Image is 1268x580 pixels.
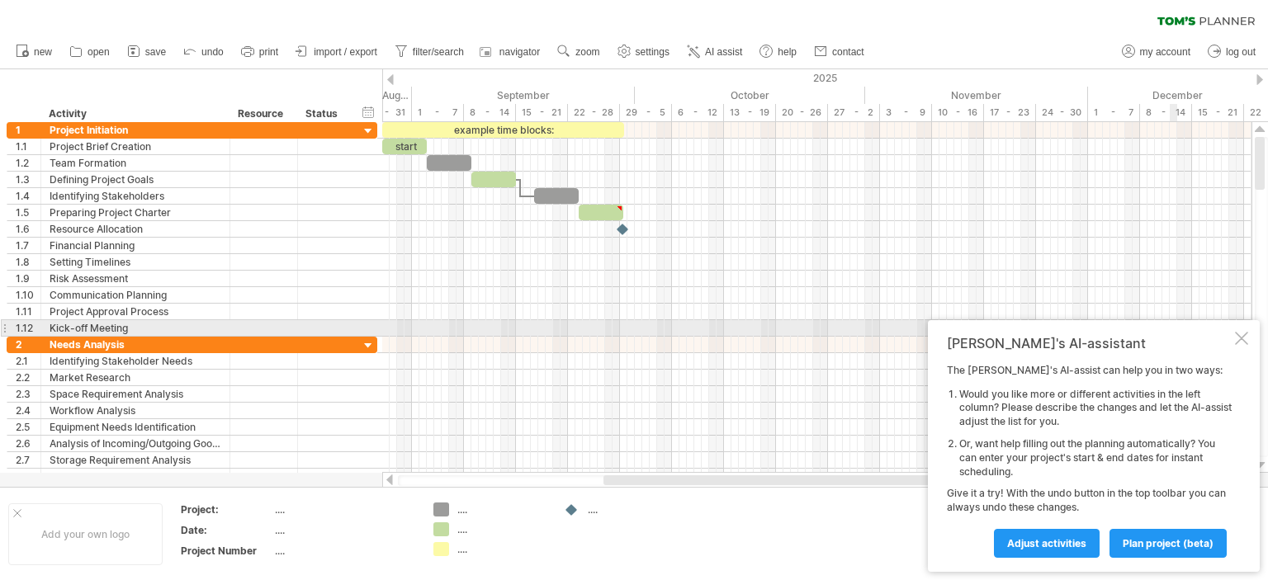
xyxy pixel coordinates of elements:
[1192,104,1244,121] div: 15 - 21
[865,87,1088,104] div: November 2025
[8,503,163,565] div: Add your own logo
[464,104,516,121] div: 8 - 14
[259,46,278,58] span: print
[516,104,568,121] div: 15 - 21
[275,502,414,516] div: ....
[16,353,40,369] div: 2.1
[50,188,221,204] div: Identifying Stakeholders
[635,87,865,104] div: October 2025
[778,46,797,58] span: help
[49,106,220,122] div: Activity
[291,41,382,63] a: import / export
[123,41,171,63] a: save
[382,122,624,138] div: example time blocks:
[1226,46,1256,58] span: log out
[1204,41,1261,63] a: log out
[1109,529,1227,558] a: plan project (beta)
[575,46,599,58] span: zoom
[16,221,40,237] div: 1.6
[16,370,40,385] div: 2.2
[828,104,880,121] div: 27 - 2
[50,172,221,187] div: Defining Project Goals
[880,104,932,121] div: 3 - 9
[16,320,40,336] div: 1.12
[636,46,669,58] span: settings
[932,104,984,121] div: 10 - 16
[50,403,221,418] div: Workflow Analysis
[16,419,40,435] div: 2.5
[588,502,678,516] div: ....
[755,41,802,63] a: help
[50,205,221,220] div: Preparing Project Charter
[50,254,221,270] div: Setting Timelines
[360,104,412,121] div: 25 - 31
[613,41,674,63] a: settings
[50,139,221,154] div: Project Brief Creation
[50,238,221,253] div: Financial Planning
[16,238,40,253] div: 1.7
[16,172,40,187] div: 1.3
[724,104,776,121] div: 13 - 19
[959,388,1232,429] li: Would you like more or different activities in the left column? Please describe the changes and l...
[145,46,166,58] span: save
[457,502,547,516] div: ....
[16,452,40,468] div: 2.7
[947,335,1232,351] div: [PERSON_NAME]'s AI-assistant
[16,337,40,352] div: 2
[620,104,672,121] div: 29 - 5
[1088,104,1140,121] div: 1 - 7
[1140,104,1192,121] div: 8 - 14
[50,337,221,352] div: Needs Analysis
[16,386,40,402] div: 2.3
[12,41,57,63] a: new
[181,502,272,516] div: Project:
[305,106,342,122] div: Status
[50,122,221,138] div: Project Initiation
[201,46,224,58] span: undo
[50,386,221,402] div: Space Requirement Analysis
[16,155,40,171] div: 1.2
[50,287,221,303] div: Communication Planning
[568,104,620,121] div: 22 - 28
[412,104,464,121] div: 1 - 7
[50,469,221,484] div: Environmental Impact Analysis
[457,522,547,536] div: ....
[16,403,40,418] div: 2.4
[50,353,221,369] div: Identifying Stakeholder Needs
[457,542,547,556] div: ....
[672,104,724,121] div: 6 - 12
[50,304,221,319] div: Project Approval Process
[16,188,40,204] div: 1.4
[50,221,221,237] div: Resource Allocation
[1123,537,1214,549] span: plan project (beta)
[314,46,377,58] span: import / export
[181,523,272,537] div: Date:
[181,544,272,558] div: Project Number
[382,139,427,154] div: start
[50,320,221,336] div: Kick-off Meeting
[412,87,635,104] div: September 2025
[994,529,1100,558] a: Adjust activities
[16,139,40,154] div: 1.1
[1036,104,1088,121] div: 24 - 30
[16,205,40,220] div: 1.5
[776,104,828,121] div: 20 - 26
[65,41,115,63] a: open
[34,46,52,58] span: new
[179,41,229,63] a: undo
[50,370,221,385] div: Market Research
[275,523,414,537] div: ....
[50,452,221,468] div: Storage Requirement Analysis
[50,271,221,286] div: Risk Assessment
[238,106,288,122] div: Resource
[1118,41,1195,63] a: my account
[16,271,40,286] div: 1.9
[16,254,40,270] div: 1.8
[16,287,40,303] div: 1.10
[959,437,1232,479] li: Or, want help filling out the planning automatically? You can enter your project's start & end da...
[477,41,545,63] a: navigator
[390,41,469,63] a: filter/search
[16,436,40,451] div: 2.6
[88,46,110,58] span: open
[16,304,40,319] div: 1.11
